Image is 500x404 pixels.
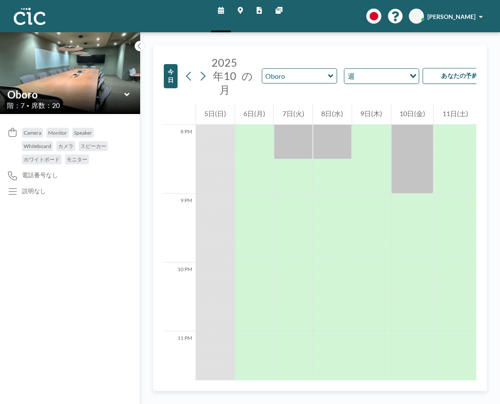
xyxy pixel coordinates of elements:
span: • [27,103,29,108]
span: Monitor [48,130,67,136]
button: 今日 [164,64,178,88]
span: TO [413,12,420,20]
div: 8日(水) [313,103,352,125]
div: 説明なし [22,187,46,195]
span: 席数：20 [31,101,60,110]
span: Whiteboard [24,143,51,149]
span: Speaker [74,130,92,136]
input: Search for option [357,71,405,82]
input: Oboro [7,88,124,101]
span: ホワイトボード [24,156,60,163]
span: 階：7 [7,101,25,110]
div: 9 PM [164,194,196,262]
div: 11 PM [164,331,196,400]
div: Search for option [344,69,419,83]
span: カメラ [58,143,74,149]
span: スピーカー [80,143,106,149]
span: [PERSON_NAME] [427,13,475,20]
span: 週 [346,71,356,82]
div: 9日(木) [352,103,391,125]
span: 電話番号なし [22,171,58,179]
span: Camera [24,130,41,136]
span: 2025年10月 [212,56,237,96]
div: 10 PM [164,262,196,331]
div: 10日(金) [391,103,434,125]
div: 8 PM [164,125,196,194]
img: organization-logo [14,8,46,25]
div: 11日(土) [434,103,476,125]
span: の [242,69,253,83]
input: Oboro [262,69,328,83]
div: 7日(火) [274,103,313,125]
div: 5日(日) [196,103,235,125]
div: 6日(月) [235,103,274,125]
span: モニター [67,156,87,163]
